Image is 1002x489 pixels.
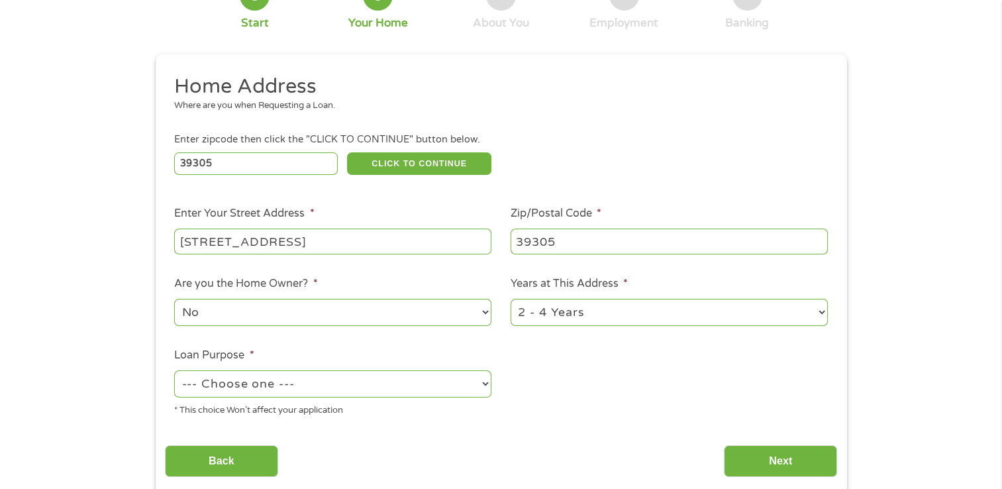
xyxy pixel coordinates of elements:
[347,152,491,175] button: CLICK TO CONTINUE
[174,99,818,113] div: Where are you when Requesting a Loan.
[174,229,491,254] input: 1 Main Street
[511,277,628,291] label: Years at This Address
[174,400,491,417] div: * This choice Won’t affect your application
[241,16,269,30] div: Start
[174,133,827,147] div: Enter zipcode then click the "CLICK TO CONTINUE" button below.
[511,207,601,221] label: Zip/Postal Code
[174,349,254,362] label: Loan Purpose
[589,16,658,30] div: Employment
[174,207,314,221] label: Enter Your Street Address
[724,445,837,478] input: Next
[348,16,408,30] div: Your Home
[174,74,818,100] h2: Home Address
[725,16,769,30] div: Banking
[473,16,529,30] div: About You
[165,445,278,478] input: Back
[174,277,317,291] label: Are you the Home Owner?
[174,152,338,175] input: Enter Zipcode (e.g 01510)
